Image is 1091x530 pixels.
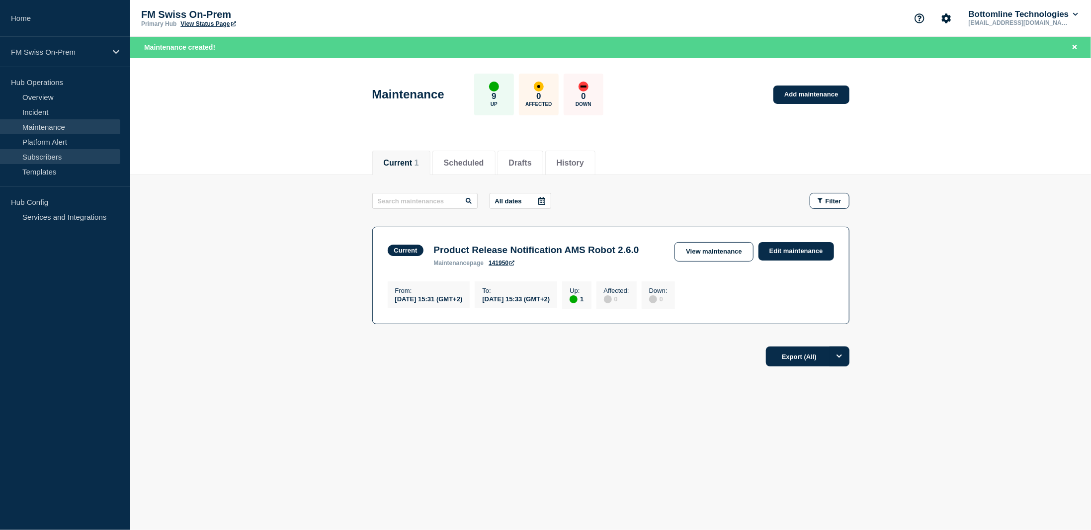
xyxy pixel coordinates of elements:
[570,295,578,303] div: up
[482,294,550,303] div: [DATE] 15:33 (GMT+2)
[534,82,544,91] div: affected
[936,8,957,29] button: Account settings
[579,82,588,91] div: down
[604,295,612,303] div: disabled
[830,347,849,366] button: Options
[758,242,834,261] a: Edit maintenance
[604,287,629,294] p: Affected :
[482,287,550,294] p: To :
[415,159,419,167] span: 1
[395,294,463,303] div: [DATE] 15:31 (GMT+2)
[372,88,444,101] h1: Maintenance
[766,347,849,366] button: Export (All)
[433,260,470,266] span: maintenance
[967,19,1070,26] p: [EMAIL_ADDRESS][DOMAIN_NAME]
[810,193,849,209] button: Filter
[489,260,514,266] a: 141950
[395,287,463,294] p: From :
[384,159,419,168] button: Current 1
[433,245,639,256] h3: Product Release Notification AMS Robot 2.6.0
[525,101,552,107] p: Affected
[557,159,584,168] button: History
[604,294,629,303] div: 0
[570,287,584,294] p: Up :
[444,159,484,168] button: Scheduled
[773,86,849,104] a: Add maintenance
[495,197,522,205] p: All dates
[491,101,498,107] p: Up
[492,91,496,101] p: 9
[909,8,930,29] button: Support
[649,295,657,303] div: disabled
[826,197,841,205] span: Filter
[649,294,668,303] div: 0
[372,193,478,209] input: Search maintenances
[433,260,484,266] p: page
[180,20,236,27] a: View Status Page
[1069,42,1081,53] button: Close banner
[141,9,340,20] p: FM Swiss On-Prem
[570,294,584,303] div: 1
[144,43,215,51] span: Maintenance created!
[509,159,532,168] button: Drafts
[576,101,591,107] p: Down
[490,193,551,209] button: All dates
[581,91,586,101] p: 0
[489,82,499,91] div: up
[536,91,541,101] p: 0
[394,247,418,254] div: Current
[649,287,668,294] p: Down :
[674,242,753,262] a: View maintenance
[141,20,176,27] p: Primary Hub
[11,48,106,56] p: FM Swiss On-Prem
[967,9,1080,19] button: Bottomline Technologies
